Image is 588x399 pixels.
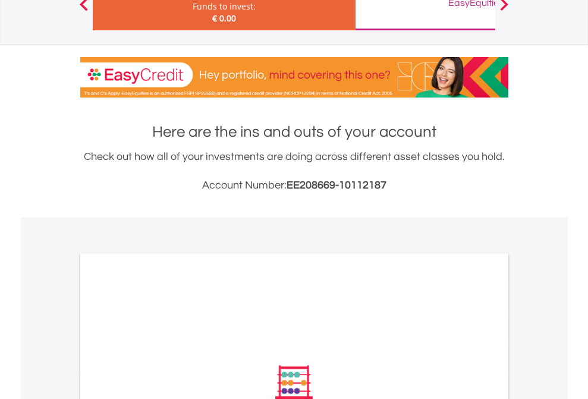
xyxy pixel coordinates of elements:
span: EE208669-10112187 [287,180,386,191]
h3: Account Number: [80,177,508,194]
button: Next [492,4,516,15]
span: € 0.00 [212,12,236,24]
div: Check out how all of your investments are doing across different asset classes you hold. [80,149,508,194]
img: EasyCredit Promotion Banner [80,57,508,98]
button: Previous [72,4,96,15]
div: Funds to invest: [193,1,256,12]
h1: Here are the ins and outs of your account [80,121,508,143]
